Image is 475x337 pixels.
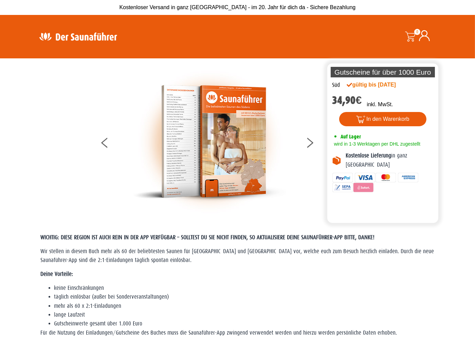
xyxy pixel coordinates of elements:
b: Kostenlose Lieferung [346,152,391,159]
p: inkl. MwSt. [367,100,393,109]
span: Auf Lager [341,133,361,140]
bdi: 34,90 [332,94,362,107]
li: keine Einschränkungen [54,284,435,293]
li: Gutscheinwerte gesamt über 1.000 Euro [54,319,435,328]
span: WICHTIG: DIESE REGION IST AUCH REIN IN DER APP VERFÜGBAR – SOLLTEST DU SIE NICHT FINDEN, SO AKTUA... [41,234,375,241]
span: 0 [414,29,420,35]
p: in ganz [GEOGRAPHIC_DATA] [346,151,434,169]
span: € [356,94,362,107]
li: täglich einlösbar (außer bei Sonderveranstaltungen) [54,293,435,301]
span: Wir stellen in diesem Buch mehr als 60 der beliebtesten Saunen für [GEOGRAPHIC_DATA] und [GEOGRAP... [41,248,434,263]
img: der-saunafuehrer-2025-sued [133,65,286,218]
div: gültig bis [DATE] [347,81,411,89]
span: Kostenloser Versand in ganz [GEOGRAPHIC_DATA] - im 20. Jahr für dich da - Sichere Bezahlung [120,4,356,10]
p: Gutscheine für über 1000 Euro [331,67,435,77]
li: lange Laufzeit [54,311,435,319]
button: In den Warenkorb [339,112,426,126]
span: wird in 1-3 Werktagen per DHL zugestellt [332,141,420,147]
div: Süd [332,81,340,90]
li: mehr als 60 x 2:1-Einladungen [54,302,435,311]
strong: Deine Vorteile: [41,271,73,277]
